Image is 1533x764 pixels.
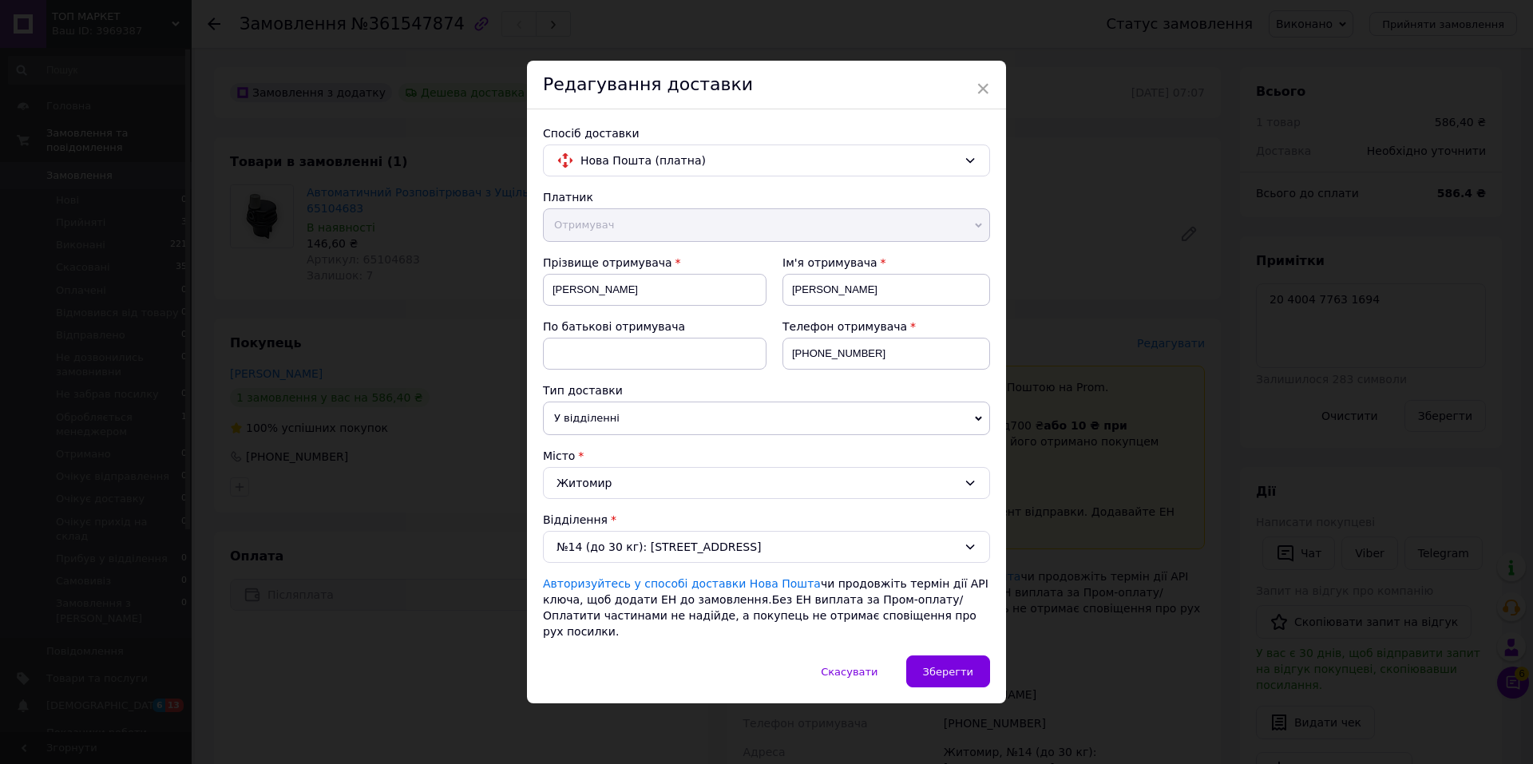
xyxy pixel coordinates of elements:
[543,191,593,204] span: Платник
[580,152,957,169] span: Нова Пошта (платна)
[923,666,973,678] span: Зберегти
[543,576,990,639] p: чи продовжіть термін дії АРІ ключа, щоб додати ЕН до замовлення.Без ЕН виплата за Пром-оплату/Опл...
[821,666,877,678] span: Скасувати
[527,61,1006,109] div: Редагування доставки
[543,256,672,269] span: Прізвище отримувача
[543,577,821,590] a: Авторизуйтесь у способі доставки Нова Пошта
[782,320,907,333] span: Телефон отримувача
[543,208,990,242] span: Отримувач
[782,256,877,269] span: Ім'я отримувача
[543,320,685,333] span: По батькові отримувача
[543,125,990,141] div: Спосіб доставки
[782,338,990,370] input: +380
[543,448,990,464] div: Місто
[543,531,990,563] div: №14 (до 30 кг): [STREET_ADDRESS]
[543,402,990,435] span: У відділенні
[543,384,623,397] span: Тип доставки
[543,467,990,499] div: Житомир
[976,75,990,102] span: ×
[543,512,990,528] div: Відділення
